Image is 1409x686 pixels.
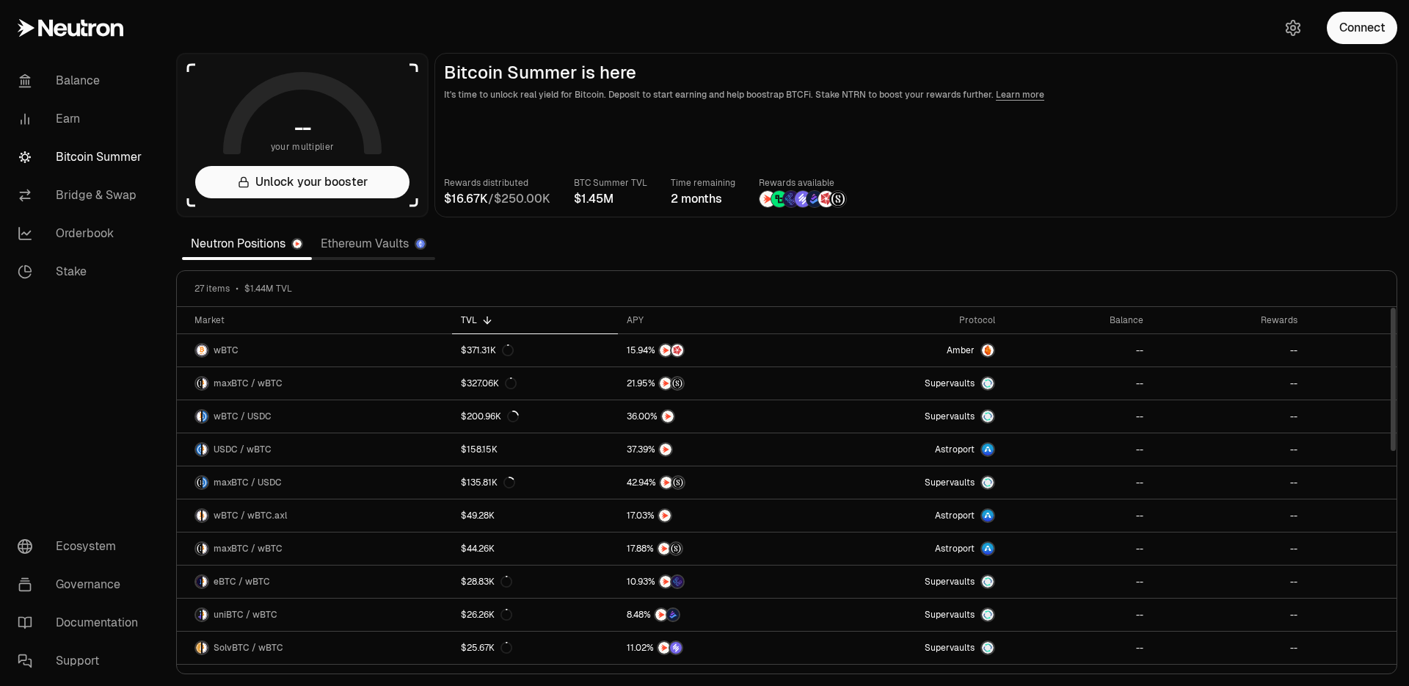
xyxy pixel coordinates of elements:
[618,334,811,367] a: NTRNMars Fragments
[1004,433,1152,466] a: --
[1152,599,1306,631] a: --
[935,444,975,455] span: Astroport
[194,283,230,295] span: 27 items
[177,367,452,400] a: maxBTC LogowBTC LogomaxBTC / wBTC
[461,543,495,555] div: $44.26K
[671,576,683,588] img: EtherFi Points
[214,344,239,356] span: wBTC
[925,576,975,588] span: Supervaults
[461,378,517,389] div: $327.06K
[214,510,287,521] span: wBTC / wBTC.axl
[444,190,550,208] div: /
[811,599,1004,631] a: SupervaultsSupervaults
[452,632,618,664] a: $25.67K
[177,499,452,532] a: wBTC LogowBTC.axl LogowBTC / wBTC.axl
[444,62,1388,83] h2: Bitcoin Summer is here
[1004,400,1152,433] a: --
[452,566,618,598] a: $28.83K
[177,566,452,598] a: eBTC LogowBTC LogoeBTC / wBTC
[196,609,201,621] img: uniBTC Logo
[627,508,802,523] button: NTRN
[627,574,802,589] button: NTRNEtherFi Points
[195,166,409,198] button: Unlock your booster
[783,191,799,207] img: EtherFi Points
[203,444,208,455] img: wBTC Logo
[214,576,270,588] span: eBTC / wBTC
[452,334,618,367] a: $371.31K
[618,400,811,433] a: NTRN
[203,543,208,555] img: wBTC Logo
[660,344,671,356] img: NTRN
[444,176,550,190] p: Rewards distributed
[452,367,618,400] a: $327.06K
[1327,12,1397,44] button: Connect
[982,378,994,389] img: Supervaults
[194,314,443,326] div: Market
[982,344,994,356] img: Amber
[1004,599,1152,631] a: --
[811,566,1004,598] a: SupervaultsSupervaults
[6,214,159,253] a: Orderbook
[627,541,802,556] button: NTRNStructured Points
[627,607,802,622] button: NTRNBedrock Diamonds
[670,543,682,555] img: Structured Points
[671,378,683,389] img: Structured Points
[452,532,618,565] a: $44.26K
[811,367,1004,400] a: SupervaultsSupervaults
[618,632,811,664] a: NTRNSolv Points
[627,475,802,490] button: NTRNStructured Points
[671,176,735,190] p: Time remaining
[214,543,283,555] span: maxBTC / wBTC
[182,229,312,259] a: Neutron Positions
[461,609,512,621] div: $26.26K
[811,466,1004,499] a: SupervaultsSupervaults
[660,477,672,488] img: NTRN
[177,433,452,466] a: USDC LogowBTC LogoUSDC / wBTC
[818,191,834,207] img: Mars Fragments
[196,411,201,422] img: wBTC Logo
[574,176,647,190] p: BTC Summer TVL
[1152,466,1306,499] a: --
[811,334,1004,367] a: AmberAmber
[293,239,302,248] img: Neutron Logo
[177,632,452,664] a: SolvBTC LogowBTC LogoSolvBTC / wBTC
[618,367,811,400] a: NTRNStructured Points
[660,444,671,455] img: NTRN
[627,640,802,655] button: NTRNSolv Points
[177,334,452,367] a: wBTC LogowBTC
[461,576,512,588] div: $28.83K
[670,642,682,654] img: Solv Points
[662,411,674,422] img: NTRN
[618,499,811,532] a: NTRN
[925,609,975,621] span: Supervaults
[627,376,802,391] button: NTRNStructured Points
[935,510,975,521] span: Astroport
[461,314,609,326] div: TVL
[203,510,208,521] img: wBTC.axl Logo
[982,477,994,488] img: Supervaults
[760,191,776,207] img: NTRN
[294,116,311,140] h1: --
[203,609,208,621] img: wBTC Logo
[461,642,512,654] div: $25.67K
[214,477,282,488] span: maxBTC / USDC
[1152,367,1306,400] a: --
[6,253,159,291] a: Stake
[795,191,811,207] img: Solv Points
[203,411,208,422] img: USDC Logo
[203,642,208,654] img: wBTC Logo
[6,527,159,566] a: Ecosystem
[6,642,159,680] a: Support
[1004,367,1152,400] a: --
[660,378,671,389] img: NTRN
[1152,566,1306,598] a: --
[807,191,823,207] img: Bedrock Diamonds
[452,599,618,631] a: $26.26K
[655,609,667,621] img: NTRN
[461,510,495,521] div: $49.28K
[759,176,847,190] p: Rewards available
[925,411,975,422] span: Supervaults
[627,442,802,457] button: NTRN
[982,576,994,588] img: Supervaults
[947,344,975,356] span: Amber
